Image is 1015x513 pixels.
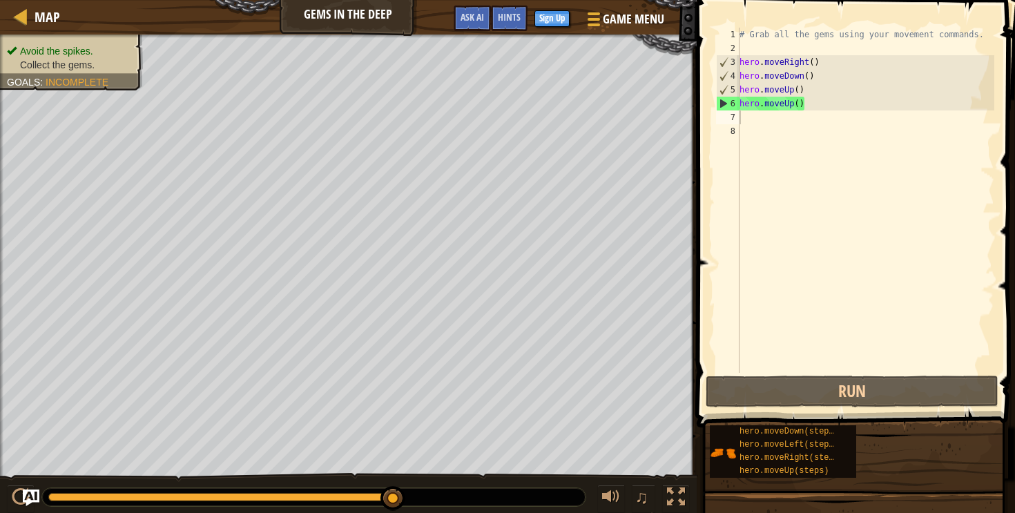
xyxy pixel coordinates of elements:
[632,485,655,513] button: ♫
[7,58,133,72] li: Collect the gems.
[716,110,739,124] div: 7
[7,44,133,58] li: Avoid the spikes.
[20,59,95,70] span: Collect the gems.
[597,485,625,513] button: Adjust volume
[534,10,570,27] button: Sign Up
[716,41,739,55] div: 2
[716,28,739,41] div: 1
[498,10,521,23] span: Hints
[35,8,60,26] span: Map
[28,8,60,26] a: Map
[716,124,739,138] div: 8
[23,490,39,506] button: Ask AI
[454,6,491,31] button: Ask AI
[706,376,998,407] button: Run
[7,77,40,88] span: Goals
[717,83,739,97] div: 5
[662,485,690,513] button: Toggle fullscreen
[635,487,648,507] span: ♫
[717,69,739,83] div: 4
[20,46,93,57] span: Avoid the spikes.
[717,55,739,69] div: 3
[717,97,739,110] div: 6
[46,77,108,88] span: Incomplete
[710,440,736,466] img: portrait.png
[7,485,35,513] button: ⌘ + P: Play
[739,453,844,463] span: hero.moveRight(steps)
[577,6,673,38] button: Game Menu
[739,466,829,476] span: hero.moveUp(steps)
[461,10,484,23] span: Ask AI
[739,427,839,436] span: hero.moveDown(steps)
[739,440,839,449] span: hero.moveLeft(steps)
[40,77,46,88] span: :
[603,10,664,28] span: Game Menu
